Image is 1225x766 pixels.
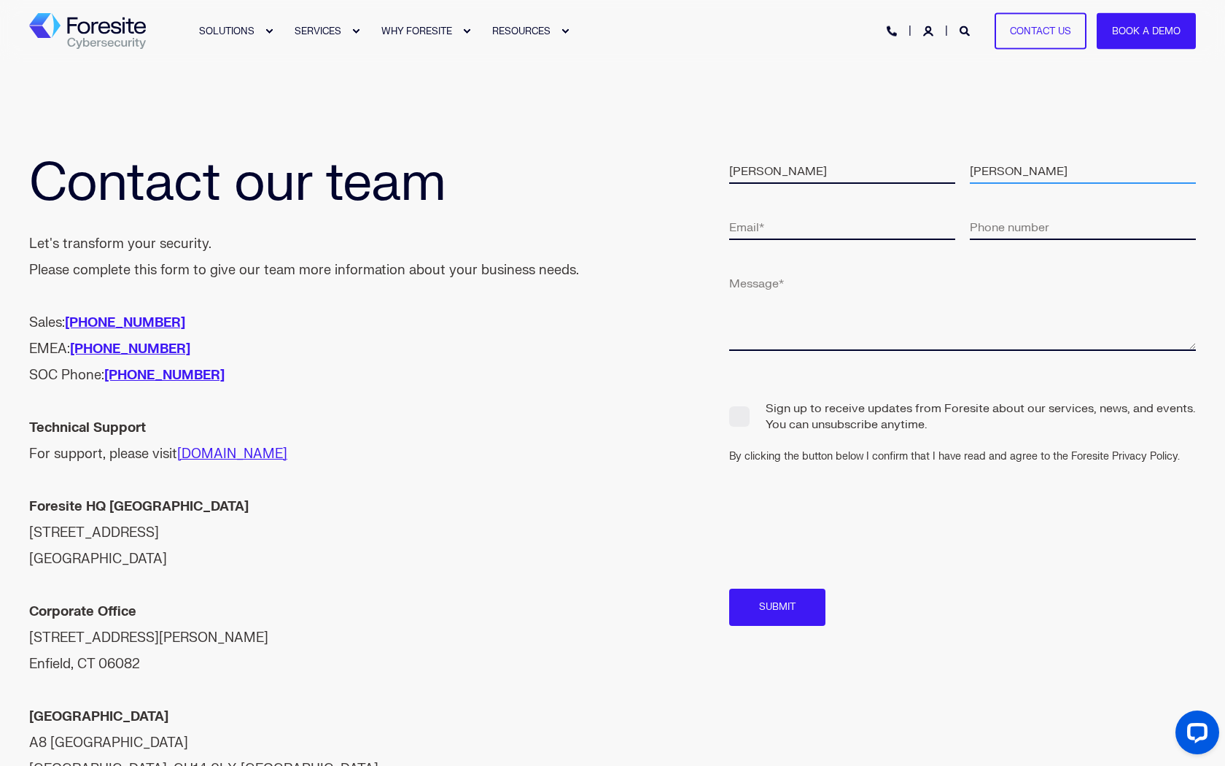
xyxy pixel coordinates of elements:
div: Let's transform your security. [29,231,579,258]
div: Expand RESOURCES [561,27,569,36]
input: Last Name* [970,157,1196,184]
span: RESOURCES [492,25,551,36]
span: [STREET_ADDRESS][PERSON_NAME] Enfield, CT 06082 [29,630,268,673]
span: Sign up to receive updates from Foresite about our services, news, and events. You can unsubscrib... [729,400,1196,433]
iframe: reCAPTCHA [729,501,916,545]
div: Expand SERVICES [351,27,360,36]
a: Login [923,24,936,36]
a: Open Search [960,24,973,36]
a: [PHONE_NUMBER] [70,341,190,357]
strong: Foresite HQ [GEOGRAPHIC_DATA] [29,498,249,515]
img: Foresite logo, a hexagon shape of blues with a directional arrow to the right hand side, and the ... [29,13,146,50]
h1: Contact our team [29,157,612,209]
div: By clicking the button below I confirm that I have read and agree to the Foresite Privacy Policy. [729,449,1210,465]
span: WHY FORESITE [381,25,452,36]
div: Sales: EMEA: SOC Phone: [29,310,579,389]
a: [PHONE_NUMBER] [65,314,185,331]
input: Submit [729,589,825,626]
a: Contact Us [995,12,1086,50]
div: Please complete this form to give our team more information about your business needs. [29,258,579,284]
span: SOLUTIONS [199,25,254,36]
a: [DOMAIN_NAME] [177,446,287,463]
iframe: LiveChat chat widget [1164,705,1225,766]
strong: [GEOGRAPHIC_DATA] [29,708,168,725]
a: Book a Demo [1097,12,1196,50]
input: Phone number [970,213,1196,240]
div: [STREET_ADDRESS] [GEOGRAPHIC_DATA] [29,494,579,573]
input: Email* [729,213,955,240]
div: For support, please visit [29,415,579,468]
div: Expand SOLUTIONS [265,27,273,36]
a: Back to Home [29,13,146,50]
a: [PHONE_NUMBER] [104,367,225,384]
div: Expand WHY FORESITE [462,27,471,36]
strong: Corporate Office [29,603,136,620]
strong: Technical Support [29,419,146,436]
input: First Name* [729,157,955,184]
